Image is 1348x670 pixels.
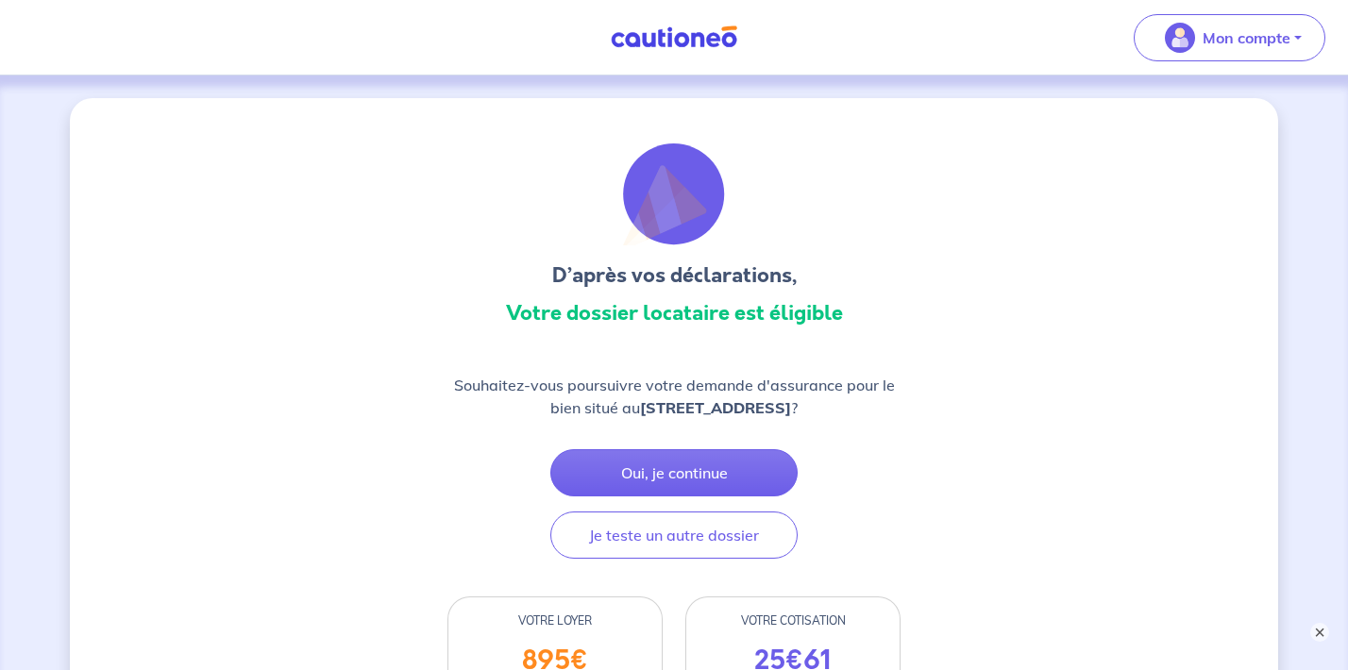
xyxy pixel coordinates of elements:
[1203,26,1290,49] p: Mon compte
[550,511,798,559] button: Je teste un autre dossier
[447,298,901,328] h3: Votre dossier locataire est éligible
[640,398,791,417] strong: [STREET_ADDRESS]
[1310,623,1329,642] button: ×
[447,374,901,419] p: Souhaitez-vous poursuivre votre demande d'assurance pour le bien situé au ?
[1165,23,1195,53] img: illu_account_valid_menu.svg
[447,260,901,291] h3: D’après vos déclarations,
[623,143,725,245] img: illu_congratulation.svg
[550,449,798,496] button: Oui, je continue
[603,25,745,49] img: Cautioneo
[1134,14,1325,61] button: illu_account_valid_menu.svgMon compte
